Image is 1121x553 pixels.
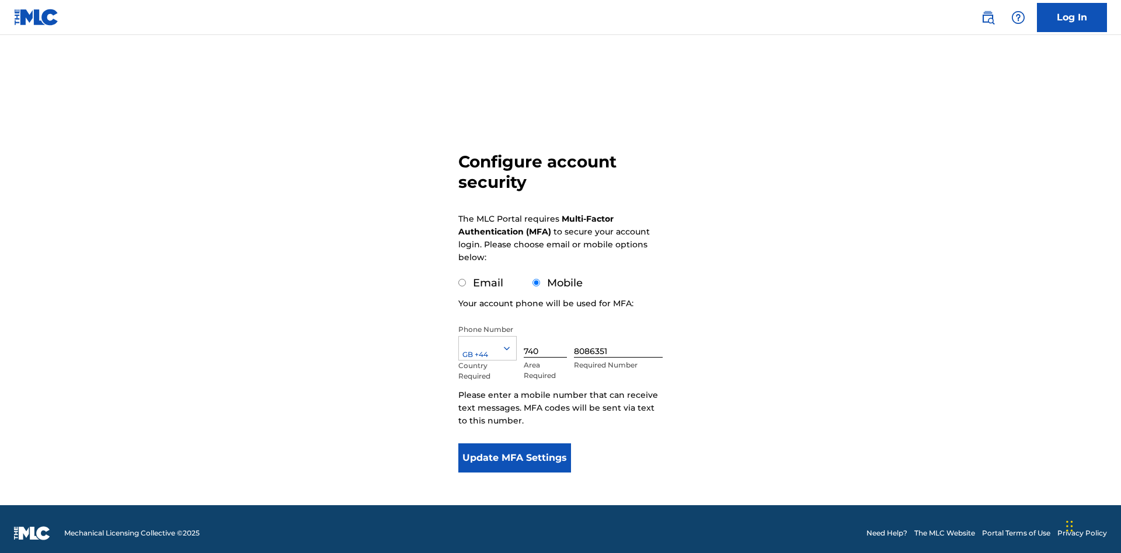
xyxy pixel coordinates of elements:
[14,9,59,26] img: MLC Logo
[458,212,650,264] p: The MLC Portal requires to secure your account login. Please choose email or mobile options below:
[524,360,567,381] p: Area Required
[574,360,663,370] p: Required Number
[1066,509,1073,544] div: Drag
[458,443,571,473] button: Update MFA Settings
[459,349,516,360] div: GB +44
[1007,6,1030,29] div: Help
[982,528,1050,538] a: Portal Terms of Use
[458,388,663,427] p: Please enter a mobile number that can receive text messages. MFA codes will be sent via text to t...
[1063,497,1121,553] iframe: Chat Widget
[1011,10,1025,24] img: help
[64,528,200,538] span: Mechanical Licensing Collective © 2025
[473,276,503,289] label: Email
[14,526,50,540] img: logo
[547,276,583,289] label: Mobile
[981,10,995,24] img: search
[458,152,663,192] h3: Configure account security
[458,360,517,381] p: Country Required
[914,528,975,538] a: The MLC Website
[458,297,633,310] p: Your account phone will be used for MFA:
[1057,528,1107,538] a: Privacy Policy
[1037,3,1107,32] a: Log In
[976,6,1000,29] a: Public Search
[866,528,907,538] a: Need Help?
